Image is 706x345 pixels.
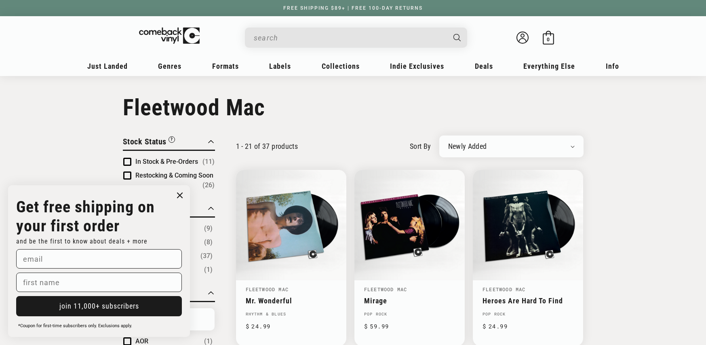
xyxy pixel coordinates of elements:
a: Fleetwood Mac [364,286,407,292]
button: Close dialog [174,189,186,201]
p: 1 - 21 of 37 products [236,142,298,150]
input: first name [16,273,182,292]
span: Number of products: (37) [200,251,213,261]
span: In Stock & Pre-Orders [135,158,198,165]
span: 0 [547,36,550,42]
a: Fleetwood Mac [483,286,526,292]
span: Deals [475,62,493,70]
span: Restocking & Coming Soon [135,171,213,179]
button: Search [446,28,468,48]
a: Mr. Wonderful [246,296,337,305]
span: Formats [212,62,239,70]
h1: Fleetwood Mac [123,94,584,121]
span: Number of products: (8) [204,237,213,247]
a: Mirage [364,296,455,305]
a: Fleetwood Mac [246,286,289,292]
span: Number of products: (11) [202,157,215,167]
input: When autocomplete results are available use up and down arrows to review and enter to select [254,30,445,46]
span: Number of products: (9) [204,224,213,233]
span: Collections [322,62,360,70]
span: Genres [158,62,181,70]
span: *Coupon for first-time subscribers only. Exclusions apply. [18,323,132,328]
a: Heroes Are Hard To Find [483,296,573,305]
span: Just Landed [87,62,128,70]
span: Number of products: (26) [202,180,215,190]
input: email [16,249,182,269]
div: Search [245,28,467,48]
label: sort by [410,141,431,152]
button: join 11,000+ subscribers [16,296,182,316]
span: Labels [269,62,291,70]
a: FREE SHIPPING $89+ | FREE 100-DAY RETURNS [275,5,431,11]
button: Filter by Stock Status [123,135,175,150]
span: Indie Exclusives [390,62,444,70]
strong: Get free shipping on your first order [16,197,155,235]
span: Stock Status [123,137,166,146]
span: Number of products: (1) [204,265,213,275]
span: and be the first to know about deals + more [16,237,148,245]
span: Info [606,62,619,70]
span: Everything Else [523,62,575,70]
